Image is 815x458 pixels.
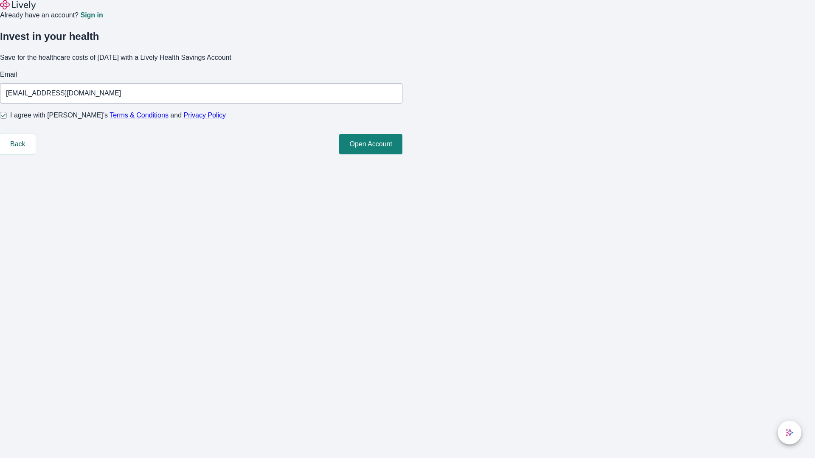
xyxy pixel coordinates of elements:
span: I agree with [PERSON_NAME]’s and [10,110,226,120]
button: Open Account [339,134,402,154]
a: Privacy Policy [184,112,226,119]
a: Sign in [80,12,103,19]
a: Terms & Conditions [110,112,169,119]
button: chat [778,421,801,444]
svg: Lively AI Assistant [785,428,794,437]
